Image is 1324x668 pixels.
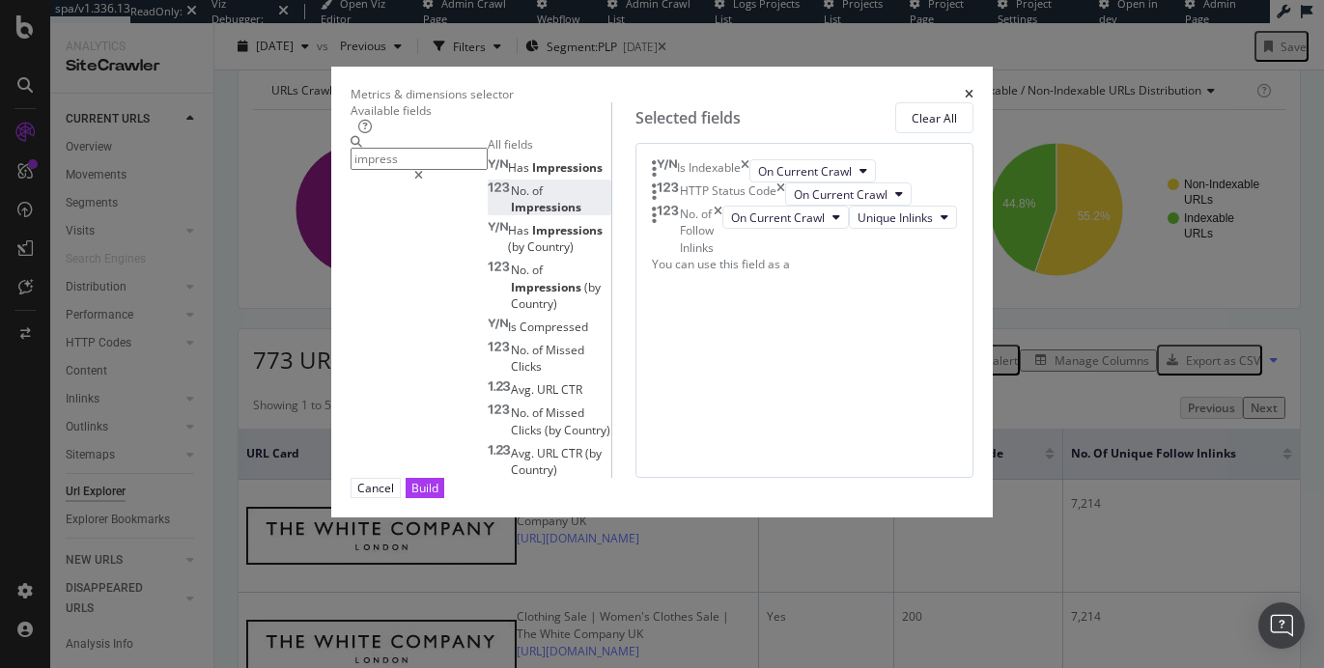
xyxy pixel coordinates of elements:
[406,478,444,498] button: Build
[508,238,527,255] span: (by
[564,422,610,438] span: Country)
[741,159,749,182] div: times
[411,480,438,496] div: Build
[532,262,543,278] span: of
[511,199,581,215] span: Impressions
[722,206,849,229] button: On Current Crawl
[351,86,514,102] div: Metrics & dimensions selector
[511,404,532,421] span: No.
[488,136,612,153] div: All fields
[511,358,542,375] span: Clicks
[511,182,532,199] span: No.
[532,404,546,421] span: of
[357,480,394,496] div: Cancel
[776,182,785,206] div: times
[532,222,603,238] span: Impressions
[895,102,973,133] button: Clear All
[537,445,561,461] span: URL
[561,381,582,398] span: CTR
[561,445,585,461] span: CTR
[511,422,545,438] span: Clicks
[749,159,876,182] button: On Current Crawl
[758,163,852,180] span: On Current Crawl
[785,182,912,206] button: On Current Crawl
[677,159,741,182] div: Is Indexable
[585,445,602,461] span: (by
[511,381,537,398] span: Avg.
[511,295,557,312] span: Country)
[858,209,933,226] span: Unique Inlinks
[511,445,537,461] span: Avg.
[508,222,532,238] span: Has
[331,67,994,517] div: modal
[849,206,957,229] button: Unique Inlinks
[584,279,601,295] span: (by
[680,182,776,206] div: HTTP Status Code
[794,186,887,203] span: On Current Crawl
[652,182,957,206] div: HTTP Status CodetimesOn Current Crawl
[351,148,488,170] input: Search by field name
[351,102,612,119] div: Available fields
[520,319,588,335] span: Compressed
[635,107,741,129] div: Selected fields
[511,461,557,478] span: Country)
[546,404,584,421] span: Missed
[532,182,543,199] span: of
[546,342,584,358] span: Missed
[714,206,722,255] div: times
[652,159,957,182] div: Is IndexabletimesOn Current Crawl
[965,86,973,102] div: times
[511,279,584,295] span: Impressions
[652,256,957,272] div: You can use this field as a
[1258,602,1305,649] div: Open Intercom Messenger
[731,209,825,226] span: On Current Crawl
[508,159,532,176] span: Has
[527,238,574,255] span: Country)
[511,342,532,358] span: No.
[508,319,520,335] span: Is
[511,262,532,278] span: No.
[537,381,561,398] span: URL
[351,478,401,498] button: Cancel
[912,110,957,126] div: Clear All
[532,342,546,358] span: of
[652,206,957,255] div: No. of Follow InlinkstimesOn Current CrawlUnique Inlinks
[532,159,603,176] span: Impressions
[680,206,714,255] div: No. of Follow Inlinks
[545,422,564,438] span: (by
